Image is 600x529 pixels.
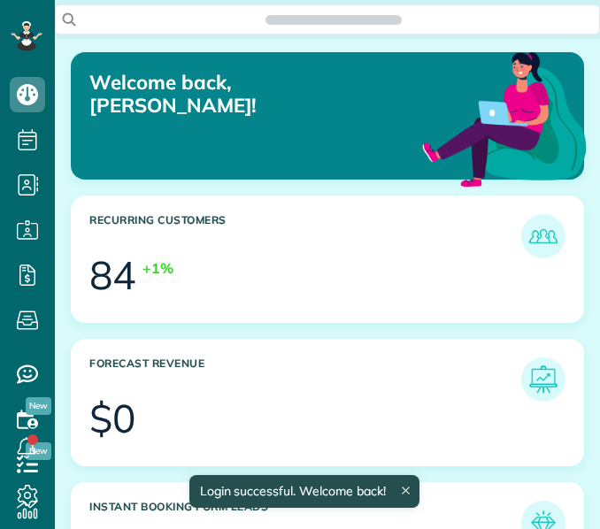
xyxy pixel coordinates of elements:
h3: Forecast Revenue [89,357,521,402]
span: Search ZenMaid… [283,11,383,28]
div: $0 [89,399,135,438]
div: 84 [89,256,135,295]
img: icon_recurring_customers-cf858462ba22bcd05b5a5880d41d6543d210077de5bb9ebc9590e49fd87d84ed.png [526,218,561,254]
div: Login successful. Welcome back! [188,475,419,508]
span: New [26,397,51,415]
h3: Recurring Customers [89,214,521,258]
img: dashboard_welcome-42a62b7d889689a78055ac9021e634bf52bae3f8056760290aed330b23ab8690.png [419,32,590,203]
img: icon_forecast_revenue-8c13a41c7ed35a8dcfafea3cbb826a0462acb37728057bba2d056411b612bbbe.png [526,362,561,397]
p: Welcome back, [PERSON_NAME]! [89,71,423,118]
div: +1% [142,258,173,279]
